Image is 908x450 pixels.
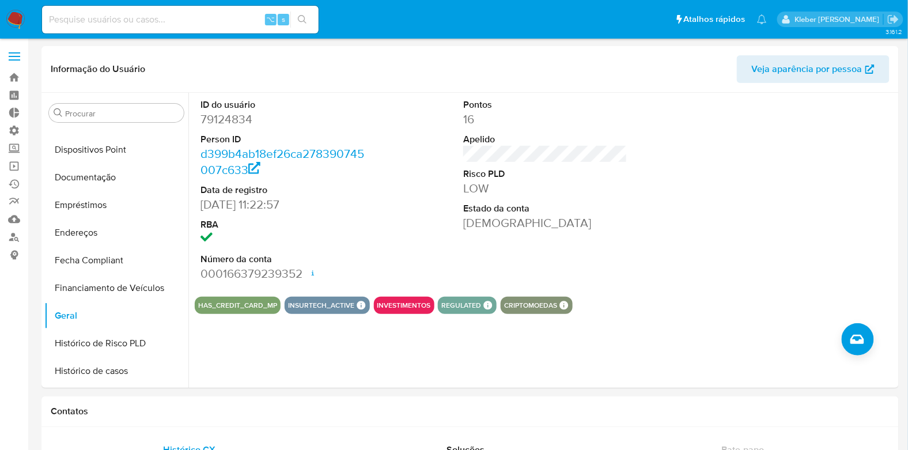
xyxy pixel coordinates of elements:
input: Pesquise usuários ou casos... [42,12,319,27]
span: ⌥ [266,14,275,25]
p: kleber.bueno@mercadolivre.com [794,14,883,25]
button: Histórico de casos [44,357,188,385]
dt: Apelido [463,133,627,146]
button: search-icon [290,12,314,28]
h1: Informação do Usuário [51,63,145,75]
input: Procurar [65,108,179,119]
button: Veja aparência por pessoa [737,55,890,83]
button: Endereços [44,219,188,247]
dt: Person ID [200,133,364,146]
a: Sair [887,13,899,25]
dt: RBA [200,218,364,231]
dd: 000166379239352 [200,266,364,282]
dd: 79124834 [200,111,364,127]
span: s [282,14,285,25]
span: Veja aparência por pessoa [752,55,862,83]
button: Empréstimos [44,191,188,219]
dd: [DATE] 11:22:57 [200,196,364,213]
dt: Risco PLD [463,168,627,180]
dd: LOW [463,180,627,196]
dt: Estado da conta [463,202,627,215]
button: Documentação [44,164,188,191]
button: Dispositivos Point [44,136,188,164]
button: Histórico de conversas [44,385,188,413]
span: Atalhos rápidos [684,13,746,25]
dt: ID do usuário [200,99,364,111]
button: Financiamento de Veículos [44,274,188,302]
a: Notificações [757,14,767,24]
button: Fecha Compliant [44,247,188,274]
dd: 16 [463,111,627,127]
a: d399b4ab18ef26ca278390745007c633 [200,145,364,178]
dt: Número da conta [200,253,364,266]
dt: Data de registro [200,184,364,196]
dt: Pontos [463,99,627,111]
h1: Contatos [51,406,890,417]
button: Procurar [54,108,63,118]
button: Geral [44,302,188,330]
button: Histórico de Risco PLD [44,330,188,357]
dd: [DEMOGRAPHIC_DATA] [463,215,627,231]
